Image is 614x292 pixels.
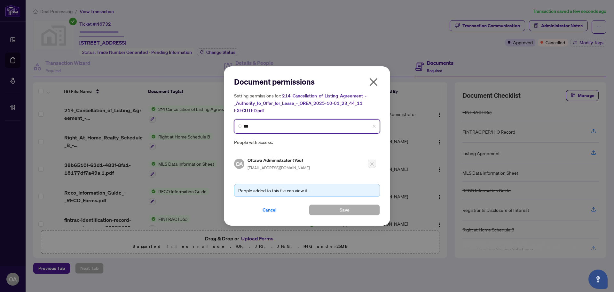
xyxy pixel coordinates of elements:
span: 214_Cancellation_of_Listing_Agreement_-_Authority_to_Offer_for_Lease_-_OREA_2025-10-01_23_44_11 E... [234,93,366,113]
span: OA [235,160,243,168]
button: Open asap [588,270,608,289]
img: search_icon [238,124,242,128]
span: close [372,124,376,128]
button: Save [309,204,380,215]
span: close [368,77,379,87]
h5: Setting permissions for: [234,92,380,114]
span: [EMAIL_ADDRESS][DOMAIN_NAME] [248,165,310,170]
span: Cancel [263,205,277,215]
button: Cancel [234,204,305,215]
span: People with access: [234,139,380,146]
h2: Document permissions [234,77,380,87]
h5: Ottawa Administrator (You) [248,156,310,164]
div: People added to this file can view it... [238,187,376,194]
